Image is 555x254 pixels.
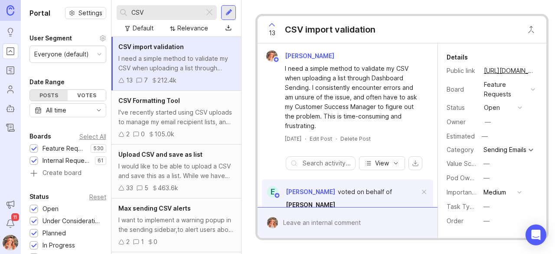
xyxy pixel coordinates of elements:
[267,186,278,198] div: E
[118,162,234,181] div: I would like to be able to upload a CSV and save this as a list. While we have list management se...
[526,224,546,245] div: Open Intercom Messenger
[273,56,280,63] img: member badge
[30,90,68,101] div: Posts
[42,144,86,153] div: Feature Requests
[479,131,490,142] div: —
[3,216,18,231] button: Notifications
[118,215,234,234] div: I want to implement a warning popup in the sending sidebar,to alert users about the 10,000 recipi...
[68,90,105,101] div: Votes
[126,237,130,247] div: 2
[483,173,490,183] div: —
[42,156,91,165] div: Internal Requests
[447,117,477,127] div: Owner
[92,107,106,114] svg: toggle icon
[408,156,422,170] button: export comments
[29,170,106,178] a: Create board
[286,201,335,208] span: [PERSON_NAME]
[34,49,89,59] div: Everyone (default)
[3,101,18,116] a: Autopilot
[133,23,153,33] div: Default
[303,158,350,168] input: Search activity...
[93,145,104,152] p: 530
[483,202,490,211] div: —
[29,191,49,202] div: Status
[144,76,148,85] div: 7
[7,5,14,15] img: Canny Home
[447,52,468,63] div: Details
[285,64,420,131] div: I need a simple method to validate my CSV when uploading a list through Dashboard Sending. I cons...
[262,186,335,198] a: E[PERSON_NAME]
[269,28,275,38] span: 13
[79,134,106,139] div: Select All
[447,174,491,181] label: Pod Ownership
[447,145,477,155] div: Category
[484,103,500,112] div: open
[359,156,405,170] button: View
[65,7,106,19] button: Settings
[29,33,72,43] div: User Segment
[264,50,281,62] img: Bronwen W
[46,106,66,115] div: All time
[126,76,133,85] div: 13
[3,24,18,40] a: Ideas
[118,151,202,158] span: Upload CSV and save as list
[305,135,306,142] div: ·
[78,9,102,17] span: Settings
[3,197,18,212] button: Announcements
[3,82,18,97] a: Users
[118,54,234,73] div: I need a simple method to validate my CSV when uploading a list through Dashboard Sending. I cons...
[153,237,157,247] div: 0
[154,129,174,139] div: 105.0k
[447,66,477,76] div: Public link
[484,80,527,99] div: Feature Requests
[3,235,18,251] button: Bronwen W
[42,241,75,250] div: In Progress
[111,198,241,252] a: Max sending CSV alertsI want to implement a warning popup in the sending sidebar,to alert users a...
[285,23,375,36] div: CSV import validation
[286,188,335,195] span: [PERSON_NAME]
[111,91,241,145] a: CSV Formatting ToolI've recently started using CSV uploads to manage my email recipient lists, an...
[118,205,191,212] span: Max sending CSV alerts
[447,217,464,224] label: Order
[447,203,477,210] label: Task Type
[158,183,178,193] div: 463.6k
[310,135,332,142] div: Edit Post
[522,21,540,38] button: Close button
[111,37,241,91] a: CSV import validationI need a simple method to validate my CSV when uploading a list through Dash...
[286,200,335,210] a: [PERSON_NAME]
[483,216,490,226] div: —
[336,135,337,142] div: ·
[177,23,208,33] div: Relevance
[131,8,201,17] input: Search...
[3,63,18,78] a: Roadmaps
[157,76,176,85] div: 212.4k
[264,217,281,228] img: Bronwen W
[98,157,104,164] p: 61
[141,237,144,247] div: 1
[111,145,241,198] a: Upload CSV and save as listI would like to be able to upload a CSV and save this as a list. While...
[42,228,66,238] div: Planned
[447,85,477,94] div: Board
[285,52,334,59] span: [PERSON_NAME]
[126,183,133,193] div: 33
[42,204,59,214] div: Open
[483,188,506,197] div: Medium
[29,77,65,87] div: Date Range
[89,195,106,199] div: Reset
[144,183,148,193] div: 5
[285,135,301,142] time: [DATE]
[483,147,526,153] div: Sending Emails
[126,129,130,139] div: 2
[447,133,475,139] div: Estimated
[340,135,371,142] div: Delete Post
[42,216,102,226] div: Under Consideration
[274,192,281,199] img: member badge
[481,65,538,76] a: [URL][DOMAIN_NAME]
[447,188,479,196] label: Importance
[261,50,341,62] a: Bronwen W[PERSON_NAME]
[29,8,50,18] h1: Portal
[118,108,234,127] div: I've recently started using CSV uploads to manage my email recipient lists, and I've noticed that...
[447,103,477,112] div: Status
[447,160,480,167] label: Value Scale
